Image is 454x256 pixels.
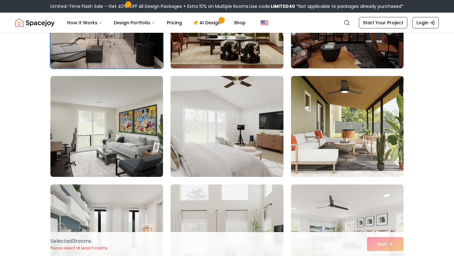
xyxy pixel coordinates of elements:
[162,16,187,29] a: Pricing
[249,3,295,9] span: Use code:
[15,16,55,29] a: Spacejoy
[109,16,160,29] button: Design Portfolio
[15,13,439,33] nav: Global
[261,19,268,26] img: United States
[271,3,295,9] b: LIMITED40
[50,76,163,177] img: Room room-25
[50,3,404,9] div: Limited-Time Flash Sale – Get 40% OFF All Design Packages + Extra 10% on Multiple Rooms.
[291,76,404,177] img: Room room-27
[62,16,251,29] nav: Main
[295,3,404,9] span: *Not applicable to packages already purchased*
[50,246,108,251] p: Please select at least 5 rooms
[171,76,283,177] img: Room room-26
[50,237,108,245] p: Selected 3 room s
[15,16,55,29] img: Spacejoy Logo
[359,17,407,28] a: Start Your Project
[62,16,108,29] button: How It Works
[412,17,439,28] a: Login
[188,16,228,29] a: AI Design
[229,16,251,29] a: Shop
